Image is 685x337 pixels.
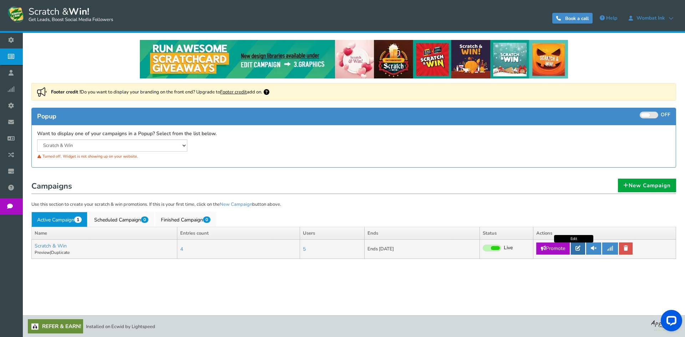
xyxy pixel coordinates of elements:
small: Get Leads, Boost Social Media Followers [29,17,113,23]
th: Users [300,227,365,240]
img: bg_logo_foot.webp [651,319,680,331]
th: Ends [365,227,480,240]
a: Preview [35,250,50,255]
label: Want to display one of your campaigns in a Popup? Select from the list below. [37,131,217,137]
span: Popup [37,112,56,121]
span: 1 [74,216,82,223]
a: Scheduled Campaign [88,212,154,227]
div: Turned off. Widget is not showing up on your website. [37,152,349,161]
img: Scratch and Win [7,5,25,23]
span: Help [606,15,617,21]
a: Promote [536,242,570,255]
strong: Footer credit ! [51,89,81,95]
span: 0 [141,216,148,223]
a: Duplicate [51,250,70,255]
th: Entries count [177,227,300,240]
a: New Campaign [220,201,252,208]
span: Installed on Ecwid by Lightspeed [86,323,155,330]
a: 4 [180,246,183,252]
div: Do you want to display your branding on the front end? Upgrade to add on. [31,83,676,101]
span: Book a call [565,15,589,22]
a: 5 [303,246,306,252]
p: | [35,250,174,256]
a: New Campaign [618,179,676,192]
p: Use this section to create your scratch & win promotions. If this is your first time, click on th... [31,201,676,208]
th: Name [32,227,177,240]
a: Active Campaign [31,212,87,227]
span: Wombat Ink [633,15,669,21]
div: Edit [554,235,593,242]
a: Book a call [552,13,593,24]
a: Help [596,12,621,24]
span: Scratch & [25,5,113,23]
a: Refer & Earn! [28,319,83,333]
a: Scratch &Win! Get Leads, Boost Social Media Followers [7,5,113,23]
iframe: LiveChat chat widget [655,307,685,337]
span: 0 [203,216,210,223]
span: OFF [661,111,670,118]
th: Status [480,227,533,240]
span: Live [504,245,513,251]
img: festival-poster-2020.webp [140,40,568,78]
th: Actions [533,227,676,240]
a: Footer credit [220,89,247,95]
h1: Campaigns [31,180,676,194]
a: Scratch & Win [35,242,67,249]
a: Finished Campaign [155,212,216,227]
strong: Win! [68,5,89,18]
td: Ends [DATE] [365,240,480,259]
